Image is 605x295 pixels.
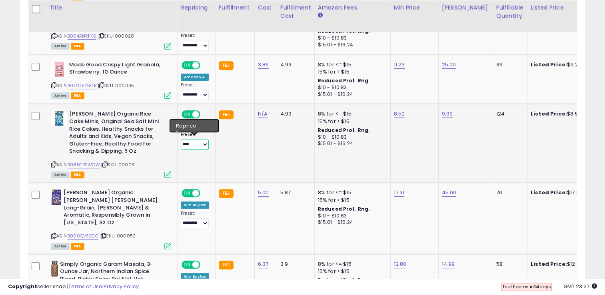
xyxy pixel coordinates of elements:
[258,4,274,12] div: Cost
[258,189,269,197] a: 5.00
[219,189,234,198] small: FBA
[531,4,600,12] div: Listed Price
[280,189,308,196] div: 5.87
[182,62,192,68] span: ON
[258,260,269,268] a: 6.37
[318,84,384,91] div: $10 - $10.83
[531,110,567,118] b: Listed Price:
[318,68,384,76] div: 15% for > $15
[318,42,384,48] div: $15.01 - $16.24
[68,82,97,89] a: B07G797NCR
[442,110,453,118] a: 9.99
[531,110,597,118] div: $8.50
[8,283,139,291] div: seller snap | |
[219,261,234,269] small: FBA
[51,171,70,178] span: All listings currently available for purchase on Amazon
[51,92,70,99] span: All listings currently available for purchase on Amazon
[318,213,384,219] div: $10 - $10.83
[442,4,489,12] div: [PERSON_NAME]
[496,261,521,268] div: 58
[531,260,567,268] b: Listed Price:
[318,118,384,125] div: 15% for > $15
[104,283,139,290] a: Privacy Policy
[49,4,174,12] div: Title
[199,261,212,268] span: OFF
[60,261,157,292] b: Simply Organic Garam Masala, 3-Ounce Jar, Northern Indian Spice Blend, Richly Spicy But Not Hot, ...
[68,161,100,168] a: B08BGPSWCW
[496,61,521,68] div: 39
[219,110,234,119] small: FBA
[318,134,384,141] div: $10 - $10.83
[531,189,597,196] div: $17.31
[318,261,384,268] div: 8% for <= $15
[394,61,405,69] a: 11.23
[318,77,370,84] b: Reduced Prof. Rng.
[502,283,551,290] span: Trial Expires in days
[531,61,597,68] div: $11.23
[531,189,567,196] b: Listed Price:
[68,283,102,290] a: Terms of Use
[69,110,166,157] b: [PERSON_NAME] Organic Rice Cake Minis, Original Sea Salt Mini Rice Cakes, Healthy Snacks for Adul...
[181,132,209,150] div: Preset:
[51,61,171,98] div: ASIN:
[442,260,455,268] a: 14.99
[318,189,384,196] div: 8% for <= $15
[199,111,212,118] span: OFF
[51,110,171,177] div: ASIN:
[181,201,209,209] div: Win BuyBox
[51,189,171,248] div: ASIN:
[394,4,435,12] div: Min Price
[51,61,67,77] img: 41s1655aNUL._SL40_.jpg
[318,197,384,204] div: 15% for > $15
[181,211,209,229] div: Preset:
[318,205,370,212] b: Reduced Prof. Rng.
[258,110,268,118] a: N/A
[51,261,58,277] img: 41YxQP6zHyL._SL40_.jpg
[531,261,597,268] div: $12.80
[219,61,234,70] small: FBA
[534,283,539,290] b: 14
[496,110,521,118] div: 124
[394,260,407,268] a: 12.80
[318,12,323,19] small: Amazon Fees.
[182,261,192,268] span: ON
[71,92,84,99] span: FBA
[280,110,308,118] div: 4.99
[51,189,62,205] img: 41onWb1hxFL._SL40_.jpg
[318,140,384,147] div: $15.01 - $16.24
[219,4,251,12] div: Fulfillment
[51,243,70,250] span: All listings currently available for purchase on Amazon
[280,4,311,20] div: Fulfillment Cost
[199,62,212,68] span: OFF
[280,61,308,68] div: 4.99
[318,219,384,226] div: $15.01 - $16.24
[181,33,209,51] div: Preset:
[8,283,37,290] strong: Copyright
[318,35,384,42] div: $10 - $10.83
[318,127,370,134] b: Reduced Prof. Rng.
[181,4,212,12] div: Repricing
[182,111,192,118] span: ON
[71,243,84,250] span: FBA
[69,61,166,78] b: Made Good Crispy Light Granola, Strawberry, 10 Ounce
[98,82,134,89] span: | SKU: 000035
[98,33,134,39] span: | SKU: 000028
[51,110,67,126] img: 51EQfBhmRIL._SL40_.jpg
[181,82,209,100] div: Preset:
[318,268,384,275] div: 15% for > $15
[318,61,384,68] div: 8% for <= $15
[181,123,209,130] div: Amazon AI
[100,233,136,239] span: | SKU: 000052
[71,171,84,178] span: FBA
[531,61,567,68] b: Listed Price:
[258,61,269,69] a: 3.86
[51,12,171,49] div: ASIN:
[442,189,457,197] a: 45.00
[318,4,387,12] div: Amazon Fees
[101,161,136,168] span: | SKU: 000051
[64,189,161,228] b: [PERSON_NAME] Organic [PERSON_NAME] [PERSON_NAME] Long-Grain, [PERSON_NAME] & Aromatic, Responsib...
[51,43,70,50] span: All listings currently available for purchase on Amazon
[68,33,96,40] a: B004ANRFK6
[442,61,456,69] a: 25.00
[181,74,209,81] div: Amazon AI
